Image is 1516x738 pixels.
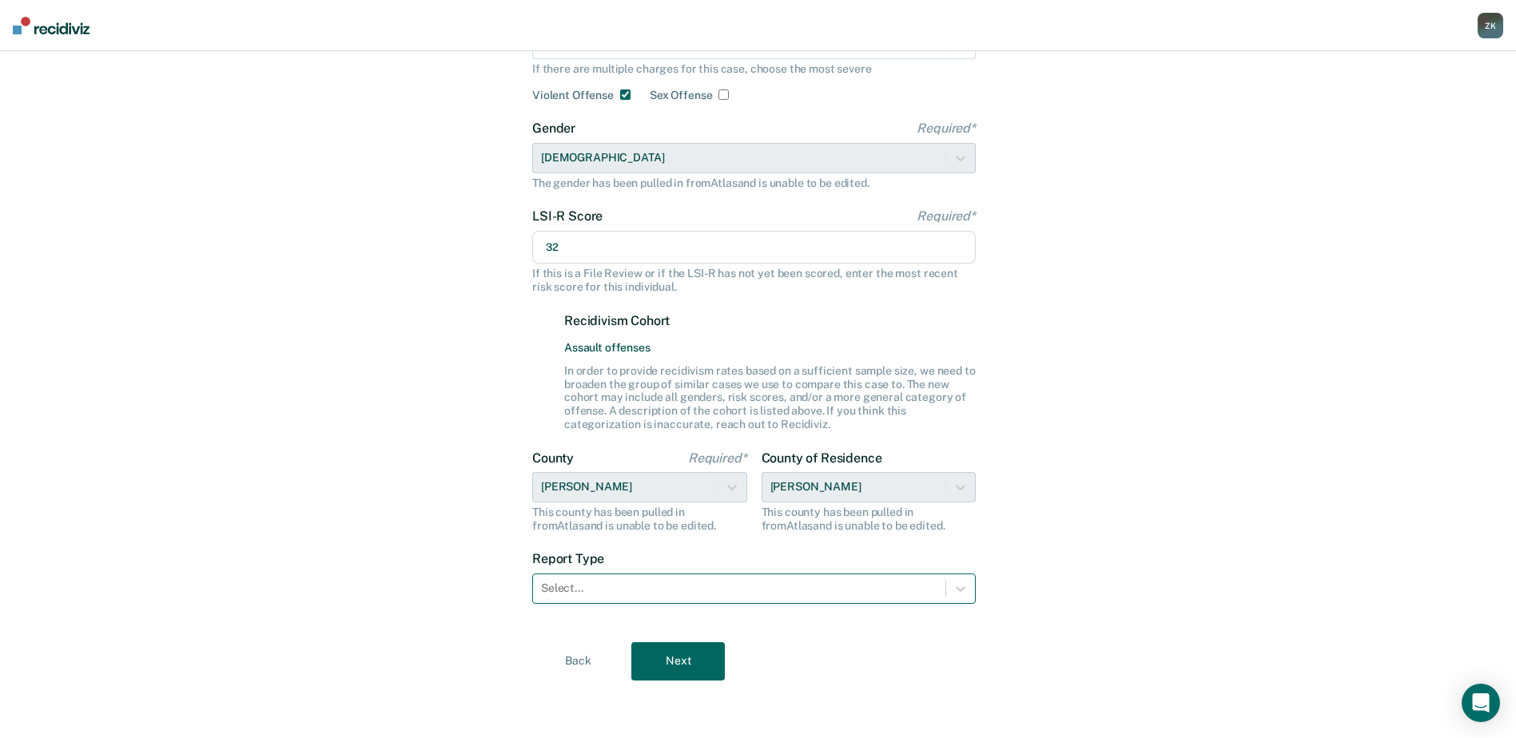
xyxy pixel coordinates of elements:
[532,121,976,136] label: Gender
[532,267,976,294] div: If this is a File Review or if the LSI-R has not yet been scored, enter the most recent risk scor...
[532,89,614,102] label: Violent Offense
[564,364,976,431] div: In order to provide recidivism rates based on a sufficient sample size, we need to broaden the gr...
[532,551,976,566] label: Report Type
[532,506,747,533] div: This county has been pulled in from Atlas and is unable to be edited.
[1478,13,1503,38] div: Z K
[564,341,976,355] span: Assault offenses
[917,121,976,136] span: Required*
[762,450,977,466] label: County of Residence
[531,642,625,680] button: Back
[532,62,976,76] div: If there are multiple charges for this case, choose the most severe
[1478,13,1503,38] button: ZK
[564,313,976,328] label: Recidivism Cohort
[532,450,747,466] label: County
[532,208,976,224] label: LSI-R Score
[917,208,976,224] span: Required*
[688,450,747,466] span: Required*
[650,89,712,102] label: Sex Offense
[532,177,976,190] div: The gender has been pulled in from Atlas and is unable to be edited.
[1462,684,1500,722] div: Open Intercom Messenger
[762,506,977,533] div: This county has been pulled in from Atlas and is unable to be edited.
[13,17,90,34] img: Recidiviz
[631,642,725,680] button: Next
